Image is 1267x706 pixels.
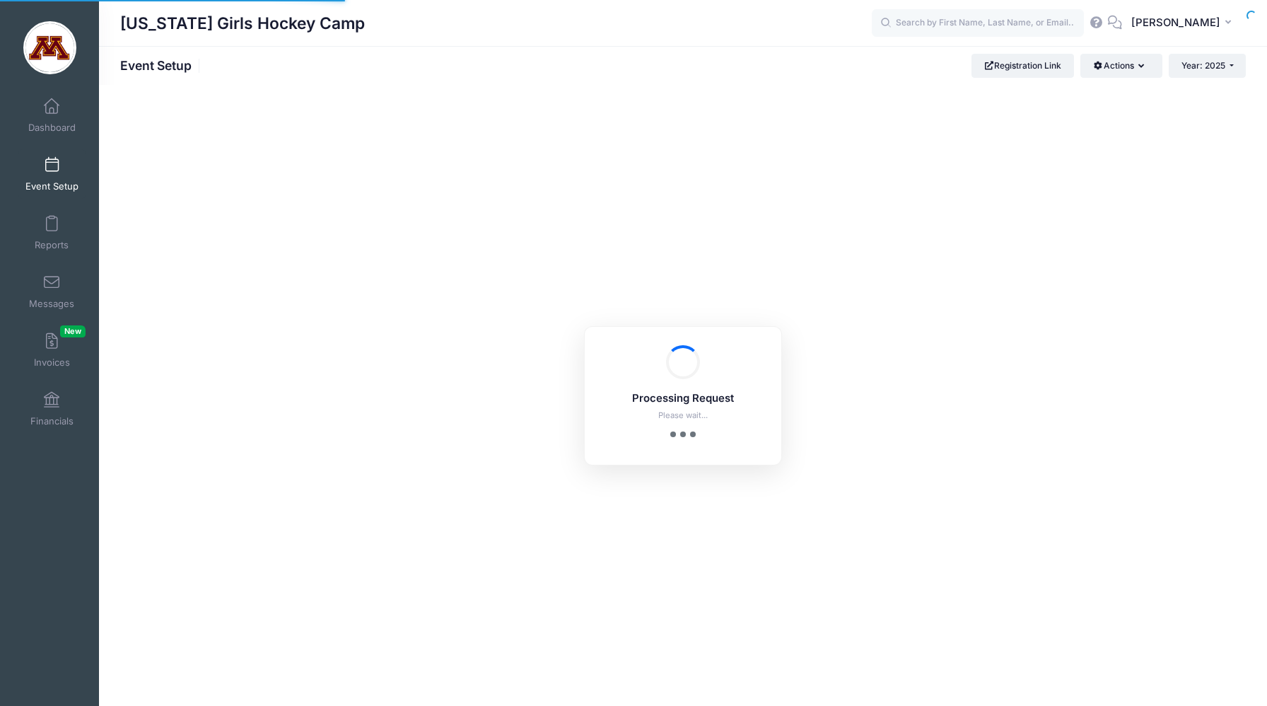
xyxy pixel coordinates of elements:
[23,21,76,74] img: Minnesota Girls Hockey Camp
[18,325,86,375] a: InvoicesNew
[30,415,74,427] span: Financials
[1080,54,1162,78] button: Actions
[1169,54,1246,78] button: Year: 2025
[25,180,78,192] span: Event Setup
[18,267,86,316] a: Messages
[603,393,763,405] h5: Processing Request
[60,325,86,337] span: New
[34,357,70,369] span: Invoices
[18,91,86,140] a: Dashboard
[28,122,76,134] span: Dashboard
[1122,7,1246,40] button: [PERSON_NAME]
[18,208,86,257] a: Reports
[18,384,86,434] a: Financials
[120,7,365,40] h1: [US_STATE] Girls Hockey Camp
[1131,15,1220,30] span: [PERSON_NAME]
[1181,60,1225,71] span: Year: 2025
[603,410,763,422] p: Please wait...
[120,58,204,73] h1: Event Setup
[35,239,69,251] span: Reports
[29,298,74,310] span: Messages
[18,149,86,199] a: Event Setup
[872,9,1084,37] input: Search by First Name, Last Name, or Email...
[971,54,1074,78] a: Registration Link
